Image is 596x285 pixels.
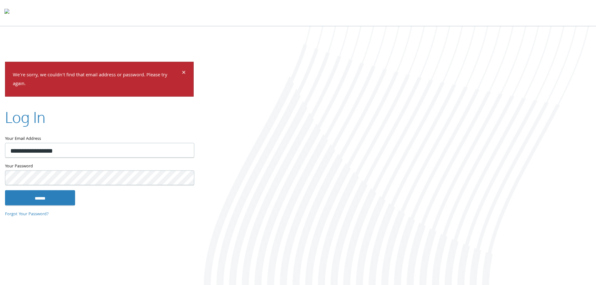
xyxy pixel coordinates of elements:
[5,211,49,217] a: Forgot Your Password?
[5,107,45,128] h2: Log In
[13,71,181,89] p: We're sorry, we couldn't find that email address or password. Please try again.
[4,7,9,19] img: todyl-logo-dark.svg
[182,69,186,77] button: Dismiss alert
[182,67,186,79] span: ×
[5,163,194,170] label: Your Password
